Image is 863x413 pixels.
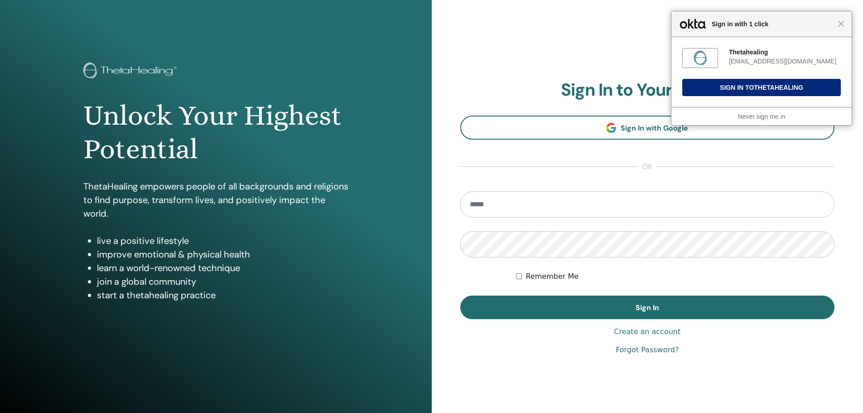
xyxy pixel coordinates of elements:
div: Keep me authenticated indefinitely or until I manually logout [516,271,834,282]
a: Never sign me in [738,113,785,120]
li: live a positive lifestyle [97,234,348,248]
li: learn a world-renowned technique [97,261,348,275]
li: improve emotional & physical health [97,248,348,261]
button: Sign In toThetahealing [682,79,841,96]
span: Sign in with 1 click [707,19,838,29]
li: join a global community [97,275,348,288]
h1: Unlock Your Highest Potential [83,99,348,166]
span: Sign In with Google [621,123,688,133]
button: Sign In [460,296,835,319]
span: Sign In [636,303,659,312]
a: Forgot Password? [616,345,679,355]
p: ThetaHealing empowers people of all backgrounds and religions to find purpose, transform lives, a... [83,180,348,220]
a: Create an account [614,326,680,337]
span: Close [838,20,844,27]
a: Sign In with Google [460,116,835,140]
div: Thetahealing [729,48,841,56]
div: [EMAIL_ADDRESS][DOMAIN_NAME] [729,57,841,65]
span: or [638,161,657,172]
span: Thetahealing [754,84,803,91]
h2: Sign In to Your Acount [460,80,835,101]
li: start a thetahealing practice [97,288,348,302]
label: Remember Me [526,271,579,282]
img: fs014t62xy2wIg6CW0x8 [693,51,708,65]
